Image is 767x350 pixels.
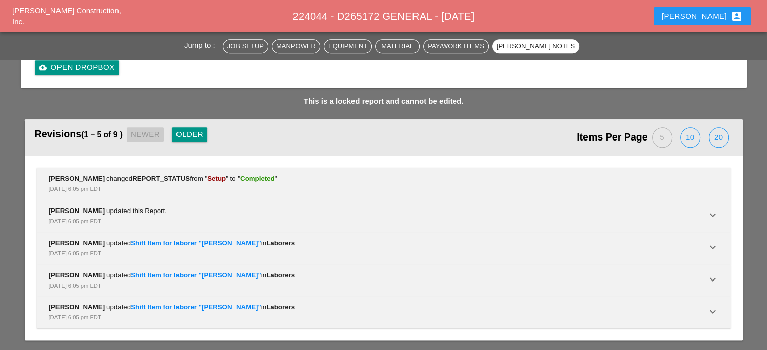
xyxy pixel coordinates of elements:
[131,271,261,279] span: Shift Item for laborer "[PERSON_NAME]"
[497,41,575,51] div: [PERSON_NAME] Notes
[49,314,101,320] span: [DATE] 6:05 pm EDT
[49,283,101,289] span: [DATE] 6:05 pm EDT
[81,130,123,138] span: (1 – 5 of 9 )
[35,124,384,151] div: Revisions
[184,41,219,49] span: Jump to :
[39,62,115,74] div: Open Dropbox
[324,39,372,53] button: Equipment
[731,10,743,22] i: account_box
[12,6,121,26] a: [PERSON_NAME] Construction, Inc.
[662,10,743,22] div: [PERSON_NAME]
[272,39,320,53] button: Manpower
[423,39,488,53] button: Pay/Work Items
[227,41,264,51] div: Job Setup
[654,7,751,25] button: [PERSON_NAME]
[39,63,47,72] i: cloud_upload
[35,60,119,75] a: Open Dropbox
[49,271,105,279] span: [PERSON_NAME]
[706,306,719,318] i: keyboard_arrow_down
[706,209,719,221] i: keyboard_arrow_down
[375,39,420,53] button: Material
[131,239,261,247] span: Shift Item for laborer "[PERSON_NAME]"
[240,175,275,182] span: Completed
[49,303,105,311] span: [PERSON_NAME]
[49,218,101,224] span: [DATE] 6:05 pm EDT
[207,175,226,182] span: Setup
[132,175,190,182] span: REPORT_STATUS
[223,39,268,53] button: Job Setup
[709,128,728,147] div: 20
[492,39,579,53] button: [PERSON_NAME] Notes
[384,124,733,151] div: Items Per Page
[681,128,700,147] div: 10
[276,41,316,51] div: Manpower
[706,273,719,286] i: keyboard_arrow_down
[49,302,706,322] div: updated in
[49,207,105,215] span: [PERSON_NAME]
[380,41,415,51] div: Material
[266,239,295,247] span: Laborers
[49,186,101,192] span: [DATE] 6:05 pm EDT
[49,175,105,182] span: [PERSON_NAME]
[266,271,295,279] span: Laborers
[49,239,105,247] span: [PERSON_NAME]
[131,303,261,311] span: Shift Item for laborer "[PERSON_NAME]"
[49,238,706,258] div: updated in
[706,241,719,253] i: keyboard_arrow_down
[49,270,706,291] div: updated in
[292,11,474,22] span: 224044 - D265172 GENERAL - [DATE]
[709,127,729,148] button: 20
[266,303,295,311] span: Laborers
[49,250,101,256] span: [DATE] 6:05 pm EDT
[176,129,203,141] div: Older
[328,41,367,51] div: Equipment
[680,127,700,148] button: 10
[49,206,706,226] div: updated this Report.
[172,127,207,142] button: Older
[49,174,719,194] div: changed from " " to " "
[428,41,484,51] div: Pay/Work Items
